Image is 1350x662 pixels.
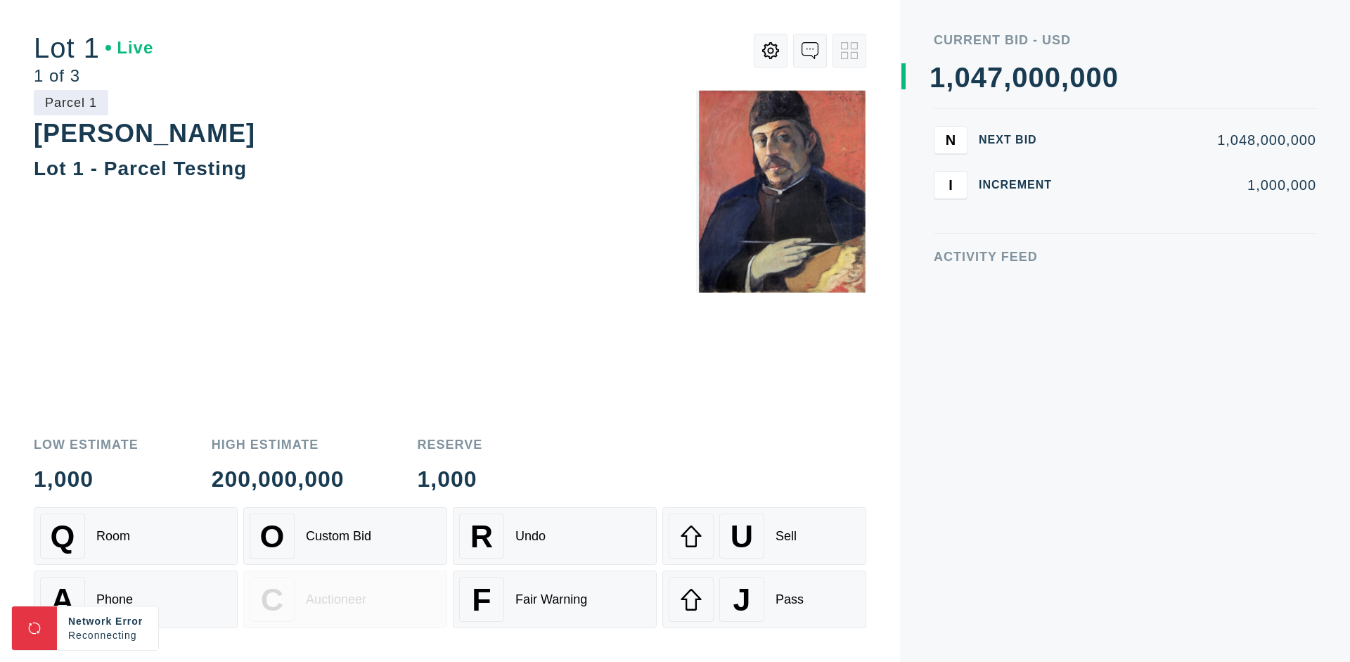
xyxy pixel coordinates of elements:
div: Network Error [68,614,147,628]
div: Undo [515,529,546,544]
div: Reserve [418,438,483,451]
div: 1,000 [418,468,483,490]
div: , [946,63,954,345]
button: JPass [662,571,866,628]
div: Reconnecting [68,628,147,642]
div: 200,000,000 [212,468,345,490]
span: N [946,132,956,148]
span: C [261,582,283,618]
div: Live [105,39,153,56]
span: J [733,582,750,618]
button: FFair Warning [453,571,657,628]
div: Pass [776,592,804,607]
div: 4 [971,63,987,91]
div: Next Bid [979,134,1063,146]
button: USell [662,507,866,565]
div: , [1003,63,1012,345]
div: Low Estimate [34,438,139,451]
div: 0 [1069,63,1086,91]
div: 1,000,000 [1074,178,1316,192]
span: Q [51,518,75,554]
div: 0 [1086,63,1102,91]
div: 0 [1102,63,1119,91]
div: Current Bid - USD [934,34,1316,46]
button: APhone [34,571,238,628]
div: 0 [1029,63,1045,91]
div: 1 [930,63,946,91]
div: Parcel 1 [34,90,108,115]
button: CAuctioneer [243,571,447,628]
div: Custom Bid [306,529,371,544]
div: 1,048,000,000 [1074,133,1316,147]
div: Fair Warning [515,592,587,607]
div: 7 [987,63,1003,91]
div: , [1061,63,1069,345]
div: Sell [776,529,797,544]
div: [PERSON_NAME] [34,119,255,148]
button: N [934,126,967,154]
div: Room [96,529,130,544]
div: 1 of 3 [34,68,153,84]
span: O [260,518,285,554]
button: RUndo [453,507,657,565]
div: Lot 1 [34,34,153,62]
span: U [731,518,753,554]
div: 0 [1012,63,1028,91]
div: Auctioneer [306,592,366,607]
button: I [934,171,967,199]
span: I [949,177,953,193]
span: R [470,518,493,554]
div: 1,000 [34,468,139,490]
div: Increment [979,179,1063,191]
div: Activity Feed [934,250,1316,263]
div: Phone [96,592,133,607]
button: QRoom [34,507,238,565]
button: OCustom Bid [243,507,447,565]
div: High Estimate [212,438,345,451]
div: 0 [1045,63,1061,91]
span: A [51,582,74,618]
div: 0 [954,63,970,91]
span: F [472,582,491,618]
div: Lot 1 - Parcel Testing [34,158,247,179]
